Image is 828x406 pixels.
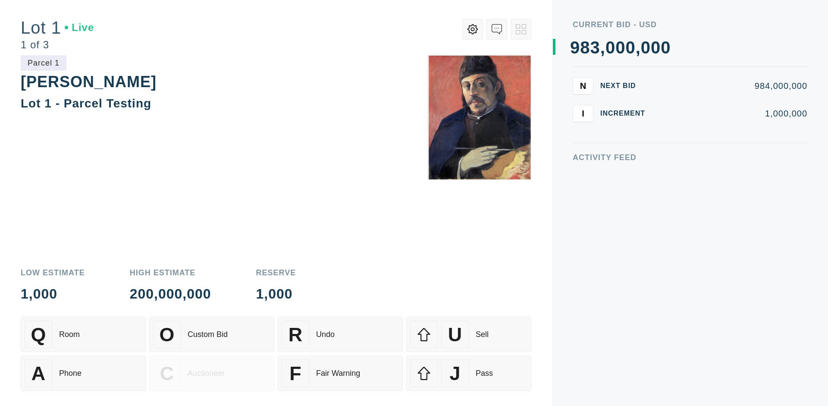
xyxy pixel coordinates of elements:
[580,39,590,56] div: 8
[316,324,335,334] div: Undo
[636,39,641,211] div: ,
[651,39,661,56] div: 0
[21,269,85,277] div: Low Estimate
[256,287,296,301] div: 1,000
[570,39,580,56] div: 9
[188,324,228,334] div: Custom Bid
[289,318,302,340] span: R
[65,24,94,35] div: Live
[661,39,671,56] div: 0
[316,363,360,372] div: Fair Warning
[21,21,94,38] div: Lot 1
[149,311,274,346] button: OCustom Bid
[600,82,652,89] div: Next Bid
[605,39,615,56] div: 0
[600,39,605,211] div: ,
[149,350,274,385] button: CAuctioneer
[406,311,531,346] button: USell
[448,318,462,340] span: U
[31,318,46,340] span: Q
[21,350,146,385] button: APhone
[130,269,211,277] div: High Estimate
[188,363,225,372] div: Auctioneer
[600,110,652,117] div: Increment
[59,363,82,372] div: Phone
[476,363,493,372] div: Pass
[573,21,807,28] div: Current Bid - USD
[31,357,45,379] span: A
[625,39,635,56] div: 0
[476,324,489,334] div: Sell
[573,154,807,161] div: Activity Feed
[573,77,593,94] button: N
[449,357,460,379] span: J
[21,41,94,52] div: 1 of 3
[590,39,600,56] div: 3
[641,39,651,56] div: 0
[659,82,807,90] div: 984,000,000
[256,269,296,277] div: Reserve
[21,311,146,346] button: QRoom
[21,73,157,91] div: [PERSON_NAME]
[278,311,403,346] button: RUndo
[406,350,531,385] button: JPass
[21,287,85,301] div: 1,000
[130,287,211,301] div: 200,000,000
[582,108,584,118] span: I
[21,55,66,71] div: Parcel 1
[580,81,586,91] span: N
[21,97,151,110] div: Lot 1 - Parcel Testing
[573,105,593,122] button: I
[289,357,301,379] span: F
[59,324,80,334] div: Room
[160,318,175,340] span: O
[659,109,807,118] div: 1,000,000
[278,350,403,385] button: FFair Warning
[615,39,625,56] div: 0
[160,357,174,379] span: C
